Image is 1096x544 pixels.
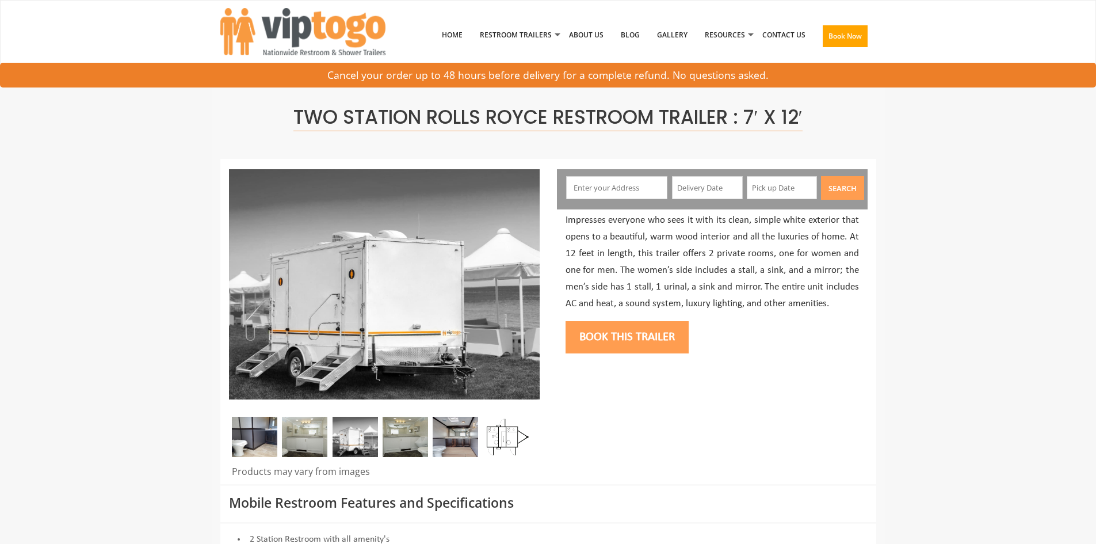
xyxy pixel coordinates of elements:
div: Products may vary from images [229,465,540,485]
img: A mini restroom trailer with two separate stations and separate doors for males and females [333,417,378,457]
input: Pick up Date [747,176,818,199]
a: Book Now [814,5,876,72]
a: Restroom Trailers [471,5,560,65]
span: Two Station Rolls Royce Restroom Trailer : 7′ x 12′ [293,104,802,131]
a: Contact Us [754,5,814,65]
img: A close view of inside of a station with a stall, mirror and cabinets [433,417,478,457]
p: Impresses everyone who sees it with its clean, simple white exterior that opens to a beautiful, w... [566,212,859,312]
button: Search [821,176,864,200]
button: Book this trailer [566,321,689,353]
input: Enter your Address [566,176,667,199]
h3: Mobile Restroom Features and Specifications [229,496,868,510]
a: About Us [560,5,612,65]
button: Book Now [823,25,868,47]
a: Gallery [648,5,696,65]
img: A close view of inside of a station with a stall, mirror and cabinets [232,417,277,457]
img: Gel 2 station 03 [383,417,428,457]
a: Resources [696,5,754,65]
img: Gel 2 station 02 [282,417,327,457]
img: VIPTOGO [220,8,385,55]
input: Delivery Date [672,176,743,199]
a: Blog [612,5,648,65]
img: Side view of two station restroom trailer with separate doors for males and females [229,169,540,400]
a: Home [433,5,471,65]
img: Floor Plan of 2 station restroom with sink and toilet [483,417,529,457]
